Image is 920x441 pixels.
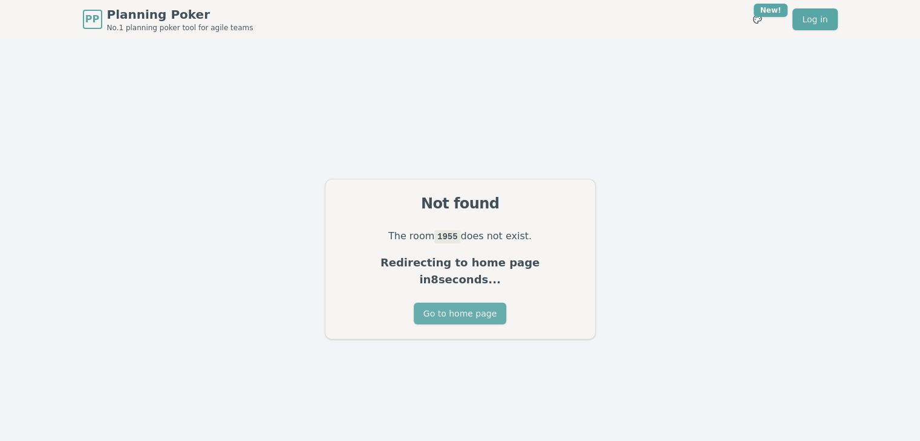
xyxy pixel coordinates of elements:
[792,8,837,30] a: Log in
[746,8,768,30] button: New!
[414,303,506,324] button: Go to home page
[434,230,460,243] code: 1955
[107,6,253,23] span: Planning Poker
[340,194,581,213] div: Not found
[754,4,788,17] div: New!
[85,12,99,27] span: PP
[340,254,581,288] p: Redirecting to home page in 8 seconds...
[107,23,253,33] span: No.1 planning poker tool for agile teams
[340,228,581,245] p: The room does not exist.
[83,6,253,33] a: PPPlanning PokerNo.1 planning poker tool for agile teams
